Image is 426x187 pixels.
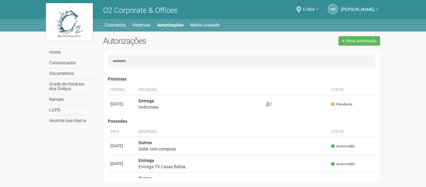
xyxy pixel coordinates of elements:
span: 1 [266,101,272,106]
a: Documentos [48,68,94,79]
div: Subir com compras [138,146,326,152]
span: O2 Corporate & Offices [103,6,178,15]
th: Descrição [136,85,263,95]
a: LGPD [48,105,94,116]
img: logo.jpg [46,3,93,41]
span: Autorizada [331,144,354,149]
a: [PERSON_NAME] [341,8,378,13]
a: Minha Unidade [190,21,219,29]
div: Entrega TV Casas Bahia. [138,164,326,170]
strong: Outros [138,140,152,145]
div: [DATE] [110,101,133,107]
span: 1/404 [303,1,314,12]
a: Nova autorização [338,36,380,46]
strong: Entrega [138,158,154,163]
h4: Próximas [108,77,376,81]
a: Md [328,4,338,14]
th: Período [108,85,136,95]
a: Autorizações [157,21,183,29]
a: Reservas [133,21,150,29]
a: Grade de Horários dos Ônibus [48,79,94,94]
strong: Entrega [138,98,154,103]
th: Status [328,85,375,95]
div: [DATE] [110,143,133,149]
a: Anuncie sua marca [48,116,94,126]
th: Data [108,127,136,137]
span: Pendente [331,102,352,107]
a: Ramais [48,94,94,105]
h4: Passadas [108,119,376,124]
div: Uniformes [138,104,261,110]
div: [DATE] [110,160,133,167]
a: Home [48,47,94,58]
a: 1/404 [303,8,318,13]
strong: Outros [138,176,152,181]
span: Nova autorização [346,39,377,43]
a: Chamados [104,21,126,29]
th: Status [328,127,375,137]
a: Comunicados [48,58,94,68]
span: Autorizada [331,161,354,167]
h2: Autorizações [103,36,237,46]
span: Michele de Carvalho [341,1,374,12]
th: Descrição [136,127,329,137]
